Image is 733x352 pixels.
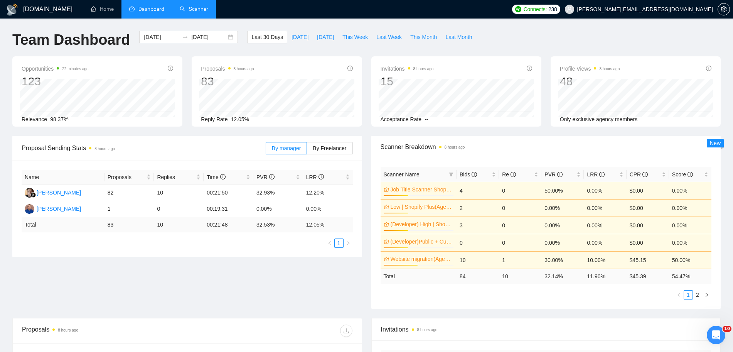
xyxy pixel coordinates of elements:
img: gigradar-bm.png [30,192,36,198]
td: 1 [499,251,541,269]
span: Relevance [22,116,47,122]
span: Scanner Name [384,171,420,178]
button: right [702,290,711,300]
button: Помощь [103,241,154,272]
a: (Developer)Public + Custom Apps [391,237,452,246]
span: LRR [587,171,605,178]
span: [DATE] [292,33,308,41]
td: 50.00% [541,182,584,199]
img: MA [25,188,34,198]
input: Start date [144,33,179,41]
td: $0.00 [627,182,669,199]
th: Name [22,170,104,185]
td: $0.00 [627,199,669,217]
a: setting [718,6,730,12]
span: right [346,241,350,245]
span: Bids [460,171,477,178]
a: MA[PERSON_NAME] [25,189,81,195]
span: crown [384,187,389,192]
span: Last Month [445,33,472,41]
span: Profile Views [560,64,620,73]
div: Отправить сообщениеОбычно мы отвечаем в течение менее минуты [8,148,147,186]
div: 🔠 GigRadar Search Syntax: Query Operators for Optimized Job Searches [16,237,129,253]
button: This Month [406,31,441,43]
span: Поиск по статьям [16,197,70,205]
button: Поиск по статьям [11,193,143,208]
span: dashboard [129,6,135,12]
td: 0.00% [584,199,626,217]
img: upwork-logo.png [515,6,521,12]
button: left [325,239,334,248]
span: This Month [410,33,437,41]
td: $0.00 [627,234,669,251]
span: CPR [630,171,648,178]
td: 83 [104,217,154,232]
div: 83 [201,74,254,89]
img: Profile image for Viktor [83,12,98,28]
a: searchScanner [180,6,208,12]
span: Reply Rate [201,116,227,122]
span: Connects: [524,5,547,14]
button: Last Month [441,31,476,43]
span: info-circle [347,66,353,71]
button: download [340,325,352,337]
img: Profile image for Nazar [97,12,113,28]
span: LRR [306,174,324,180]
time: 8 hours ago [417,328,438,332]
td: 10 [154,185,204,201]
a: 1 [684,291,693,299]
td: 0.00% [584,182,626,199]
div: Закрыть [133,12,147,26]
time: 8 hours ago [58,328,78,332]
td: $0.00 [627,217,669,234]
a: AU[PERSON_NAME] [25,205,81,212]
span: By manager [272,145,301,151]
td: 0.00% [669,217,711,234]
img: Profile image for Dima [112,12,127,28]
div: [PERSON_NAME] [37,188,81,197]
span: info-circle [220,174,226,179]
li: 2 [693,290,702,300]
time: 8 hours ago [413,67,434,71]
th: Proposals [104,170,154,185]
p: Чем мы можем помочь? [15,68,139,94]
td: 0 [499,182,541,199]
span: Last 30 Days [251,33,283,41]
span: info-circle [472,172,477,177]
span: This Week [342,33,368,41]
span: Главная [13,260,39,266]
td: 00:21:50 [204,185,253,201]
button: right [344,239,353,248]
td: 10 [499,269,541,284]
button: This Week [338,31,372,43]
td: 2 [457,199,499,217]
span: -- [425,116,428,122]
p: Здравствуйте! 👋 [15,55,139,68]
button: Last 30 Days [247,31,287,43]
td: 0 [499,217,541,234]
div: Недавние сообщения [16,110,138,118]
li: Previous Page [674,290,684,300]
td: 32.14 % [541,269,584,284]
span: Opportunities [22,64,89,73]
td: 0 [457,234,499,251]
span: info-circle [557,172,563,177]
span: left [327,241,332,245]
td: 32.93% [253,185,303,201]
span: Replies [157,173,195,181]
a: homeHome [91,6,114,12]
td: 00:21:48 [204,217,253,232]
h1: Team Dashboard [12,31,130,49]
img: logo [6,3,19,16]
span: filter [447,169,455,180]
span: Чат [72,260,82,266]
button: Чат [51,241,103,272]
span: Proposal Sending Stats [22,143,266,153]
time: 8 hours ago [234,67,254,71]
div: 123 [22,74,89,89]
span: 98.37% [50,116,68,122]
span: info-circle [706,66,711,71]
span: PVR [256,174,275,180]
time: 8 hours ago [445,145,465,149]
